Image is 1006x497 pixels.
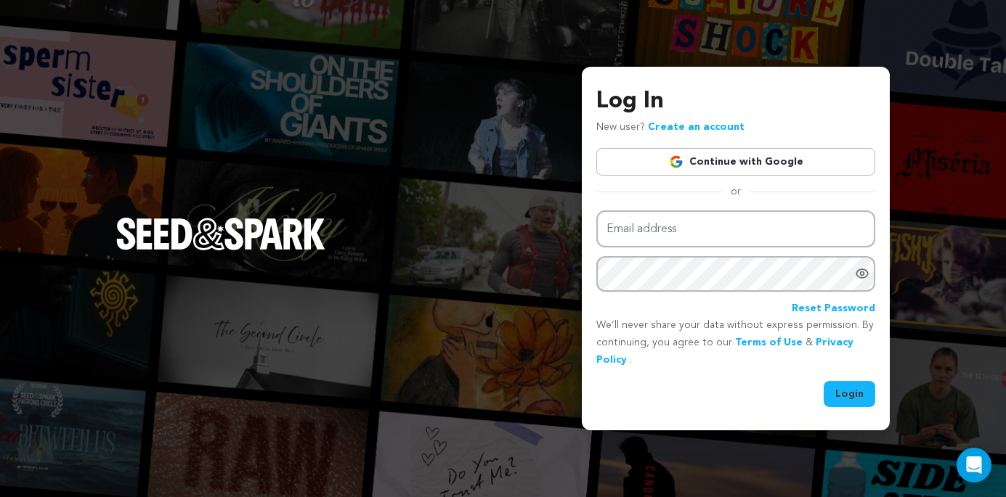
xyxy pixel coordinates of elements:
a: Terms of Use [735,337,803,348]
p: We’ll never share your data without express permission. By continuing, you agree to our & . [596,317,875,369]
a: Reset Password [792,300,875,318]
a: Privacy Policy [596,337,853,365]
a: Continue with Google [596,148,875,176]
h3: Log In [596,84,875,119]
div: Open Intercom Messenger [957,448,991,482]
a: Seed&Spark Homepage [116,218,325,279]
button: Login [824,381,875,407]
input: Email address [596,210,875,247]
a: Create an account [648,122,745,132]
img: Seed&Spark Logo [116,218,325,250]
a: Show password as plain text. Warning: this will display your password on the screen. [855,266,869,281]
img: Google logo [669,155,683,169]
span: or [722,184,750,199]
p: New user? [596,119,745,136]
